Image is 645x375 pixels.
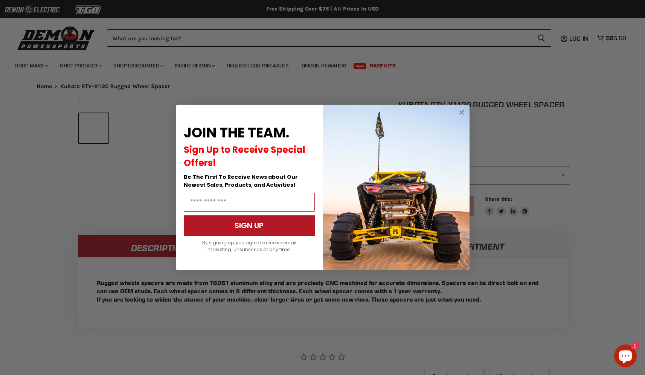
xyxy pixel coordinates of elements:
[457,108,467,117] button: Close dialog
[184,123,289,142] span: JOIN THE TEAM.
[202,239,296,253] span: By signing up, you agree to receive email marketing. Unsubscribe at any time.
[184,173,298,189] span: Be The First To Receive News about Our Newest Sales, Products, and Activities!
[184,143,305,169] span: Sign Up to Receive Special Offers!
[612,345,639,369] inbox-online-store-chat: Shopify online store chat
[184,193,315,212] input: Email Address
[184,215,315,236] button: SIGN UP
[323,105,470,270] img: a9095488-b6e7-41ba-879d-588abfab540b.jpeg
